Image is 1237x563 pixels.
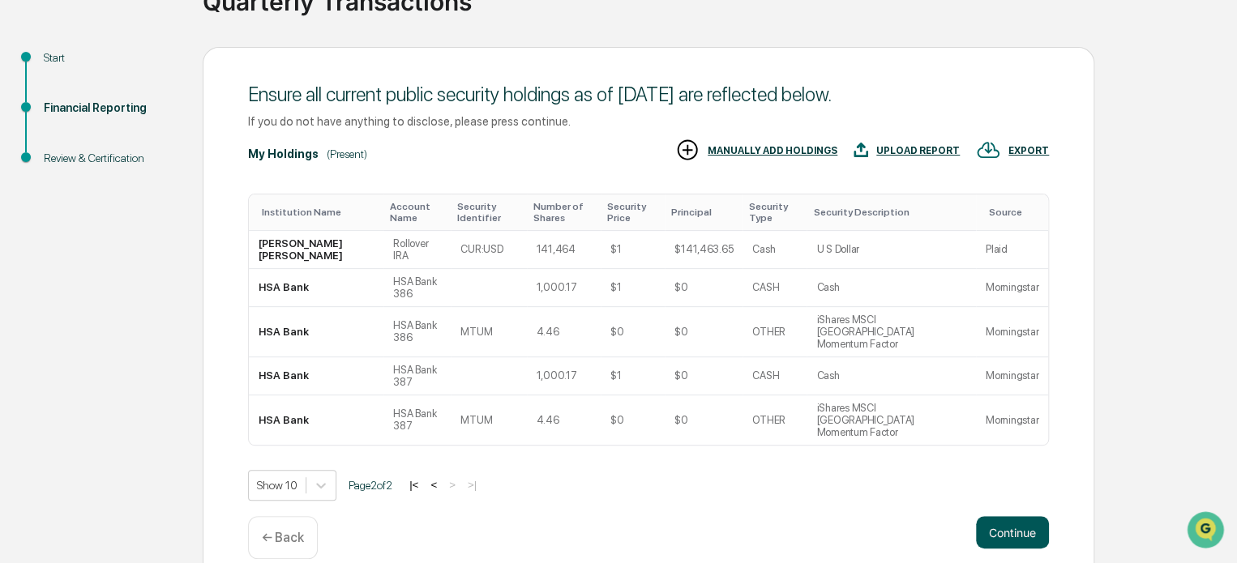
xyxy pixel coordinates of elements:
div: Toggle SortBy [989,207,1042,218]
img: 1746055101610-c473b297-6a78-478c-a979-82029cc54cd1 [16,124,45,153]
td: CASH [743,269,807,307]
td: HSA Bank [249,307,383,357]
td: Cash [807,269,975,307]
p: How can we help? [16,34,295,60]
td: HSA Bank 386 [383,307,451,357]
div: Toggle SortBy [749,201,800,224]
td: Plaid [976,231,1048,269]
div: Review & Certification [44,150,177,167]
img: EXPORT [976,138,1000,162]
span: Pylon [161,275,196,287]
div: UPLOAD REPORT [876,145,960,156]
td: 141,464 [527,231,601,269]
a: Powered byPylon [114,274,196,287]
iframe: Open customer support [1185,510,1229,553]
td: [PERSON_NAME] [PERSON_NAME] [249,231,383,269]
td: HSA Bank [249,269,383,307]
td: 4.46 [527,307,601,357]
td: CASH [743,357,807,395]
div: We're available if you need us! [55,140,205,153]
td: $0 [601,307,665,357]
button: >| [463,478,482,492]
td: $0 [601,395,665,445]
td: $0 [665,269,743,307]
div: 🔎 [16,237,29,250]
div: Start new chat [55,124,266,140]
td: Cash [743,231,807,269]
td: 1,000.17 [527,357,601,395]
td: $1 [601,231,665,269]
button: Continue [976,516,1049,548]
button: |< [404,478,423,492]
div: EXPORT [1008,145,1049,156]
td: HSA Bank [249,395,383,445]
td: Morningstar [976,357,1048,395]
td: $0 [665,307,743,357]
img: UPLOAD REPORT [854,138,868,162]
div: Toggle SortBy [533,201,594,224]
td: $1 [601,269,665,307]
div: Financial Reporting [44,100,177,117]
button: Start new chat [276,129,295,148]
td: HSA Bank 387 [383,395,451,445]
img: MANUALLY ADD HOLDINGS [675,138,700,162]
td: OTHER [743,395,807,445]
td: MTUM [451,395,526,445]
td: $0 [665,395,743,445]
td: $141,463.65 [665,231,743,269]
div: Toggle SortBy [457,201,520,224]
td: 4.46 [527,395,601,445]
td: HSA Bank [249,357,383,395]
td: Cash [807,357,975,395]
div: Ensure all current public security holdings as of [DATE] are reflected below. [248,83,1049,106]
a: 🔎Data Lookup [10,228,109,258]
span: Page 2 of 2 [349,479,392,492]
p: ← Back [262,530,304,545]
div: My Holdings [248,147,319,160]
div: If you do not have anything to disclose, please press continue. [248,114,1049,128]
div: Toggle SortBy [262,207,377,218]
div: Toggle SortBy [607,201,658,224]
a: 🖐️Preclearance [10,198,111,227]
span: Attestations [134,204,201,220]
td: Rollover IRA [383,231,451,269]
button: > [444,478,460,492]
td: CUR:USD [451,231,526,269]
div: (Present) [327,147,367,160]
td: 1,000.17 [527,269,601,307]
td: iShares MSCI [GEOGRAPHIC_DATA] Momentum Factor [807,395,975,445]
td: iShares MSCI [GEOGRAPHIC_DATA] Momentum Factor [807,307,975,357]
td: MTUM [451,307,526,357]
td: $0 [665,357,743,395]
td: HSA Bank 387 [383,357,451,395]
a: 🗄️Attestations [111,198,208,227]
td: Morningstar [976,307,1048,357]
td: OTHER [743,307,807,357]
div: Toggle SortBy [671,207,736,218]
span: Preclearance [32,204,105,220]
div: Start [44,49,177,66]
div: Toggle SortBy [813,207,969,218]
div: 🖐️ [16,206,29,219]
div: MANUALLY ADD HOLDINGS [708,145,837,156]
td: Morningstar [976,395,1048,445]
td: Morningstar [976,269,1048,307]
td: HSA Bank 386 [383,269,451,307]
td: $1 [601,357,665,395]
div: Toggle SortBy [390,201,444,224]
td: U S Dollar [807,231,975,269]
span: Data Lookup [32,235,102,251]
button: < [426,478,442,492]
div: 🗄️ [118,206,131,219]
